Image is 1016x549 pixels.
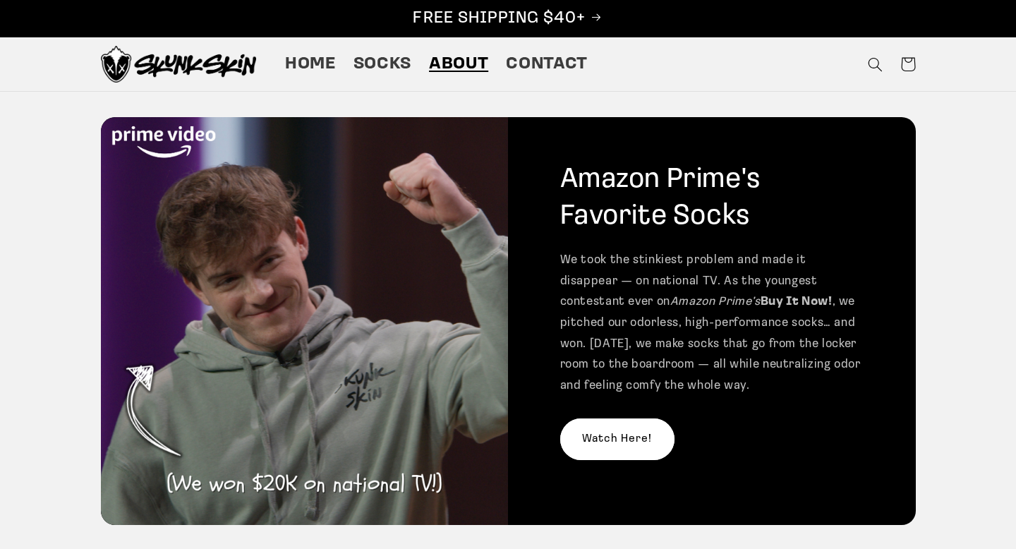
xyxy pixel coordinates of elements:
[101,46,256,83] img: Skunk Skin Anti-Odor Socks.
[285,54,336,76] span: Home
[497,44,597,84] a: Contact
[15,8,1001,30] p: FREE SHIPPING $40+
[344,44,420,84] a: Socks
[429,54,488,76] span: About
[859,48,892,80] summary: Search
[670,296,761,308] em: Amazon Prime’s
[506,54,587,76] span: Contact
[560,250,864,396] p: We took the stinkiest problem and made it disappear — on national TV. As the youngest contestant ...
[560,418,675,460] a: Watch Here!
[276,44,344,84] a: Home
[761,296,833,308] strong: Buy It Now!
[560,162,864,235] h2: Amazon Prime's Favorite Socks
[420,44,497,84] a: About
[353,54,411,76] span: Socks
